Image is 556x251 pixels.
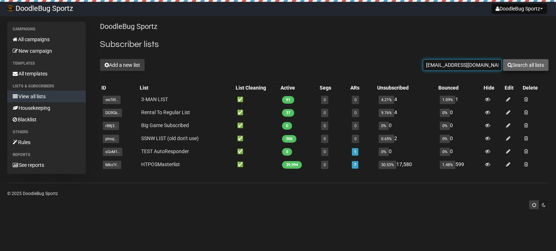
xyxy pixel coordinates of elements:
[379,96,394,104] span: 4.21%
[437,145,483,158] td: 0
[7,34,86,45] a: All campaigns
[437,83,483,93] th: Bounced: No sort applied, activate to apply an ascending sort
[440,148,450,156] span: 0%
[7,59,86,68] li: Templates
[7,45,86,57] a: New campaign
[103,122,119,130] span: r88j3..
[437,132,483,145] td: 0
[482,83,503,93] th: Hide: No sort applied, sorting is disabled
[100,83,138,93] th: ID: No sort applied, sorting is disabled
[324,150,326,154] a: 0
[440,109,450,117] span: 0%
[324,111,326,115] a: 0
[7,114,86,125] a: Blacklist
[100,38,549,51] h2: Subscriber lists
[7,25,86,34] li: Campaigns
[103,148,122,156] span: sGvM1..
[141,135,199,141] a: SSNW LIST (old don't use)
[100,59,145,71] button: Add a new list
[484,84,502,91] div: Hide
[234,158,279,171] td: ✅
[437,106,483,119] td: 0
[376,158,437,171] td: 17,580
[503,59,549,71] button: Search all lists
[318,83,349,93] th: Segs: No sort applied, activate to apply an ascending sort
[440,122,450,130] span: 0%
[324,163,326,167] a: 0
[103,161,121,169] span: Mkx1f..
[234,132,279,145] td: ✅
[234,93,279,106] td: ✅
[350,84,368,91] div: ARs
[282,109,294,117] span: 37
[7,137,86,148] a: Rules
[282,148,292,156] span: 0
[376,132,437,145] td: 2
[354,111,357,115] a: 0
[103,109,122,117] span: DG9Gb..
[103,96,121,104] span: vw7iR..
[379,148,389,156] span: 0%
[376,119,437,132] td: 0
[349,83,376,93] th: ARs: No sort applied, activate to apply an ascending sort
[379,109,394,117] span: 9.76%
[7,159,86,171] a: See reports
[282,135,296,143] span: 306
[279,83,318,93] th: Active: No sort applied, activate to apply an ascending sort
[7,190,549,198] p: © 2025 DoodleBug Sportz
[141,122,189,128] a: Big Game Subscribed
[324,124,326,128] a: 0
[7,82,86,91] li: Lists & subscribers
[7,68,86,79] a: All templates
[281,84,311,91] div: Active
[437,93,483,106] td: 1
[138,83,234,93] th: List: No sort applied, activate to apply an ascending sort
[440,96,455,104] span: 1.09%
[234,83,279,93] th: List Cleaning: No sort applied, activate to apply an ascending sort
[282,161,302,169] span: 39,994
[521,83,549,93] th: Delete: No sort applied, sorting is disabled
[234,119,279,132] td: ✅
[320,84,342,91] div: Segs
[282,122,292,130] span: 0
[354,163,356,167] a: 7
[101,84,137,91] div: ID
[234,106,279,119] td: ✅
[376,93,437,106] td: 4
[140,84,227,91] div: List
[103,135,119,143] span: ptnsj..
[437,119,483,132] td: 0
[379,135,394,143] span: 0.65%
[324,98,326,102] a: 0
[7,5,14,12] img: 55.png
[234,145,279,158] td: ✅
[437,158,483,171] td: 599
[492,4,547,14] button: DoodleBug Sportz
[141,109,190,115] a: Rental To Regular List
[505,84,520,91] div: Edit
[503,83,521,93] th: Edit: No sort applied, sorting is disabled
[7,128,86,137] li: Others
[100,22,549,31] p: DoodleBug Sportz
[377,84,429,91] div: Unsubscribed
[354,137,357,141] a: 0
[379,122,389,130] span: 0%
[7,151,86,159] li: Reports
[379,161,396,169] span: 30.53%
[440,135,450,143] span: 0%
[354,98,357,102] a: 0
[523,84,547,91] div: Delete
[354,124,357,128] a: 0
[438,84,475,91] div: Bounced
[141,148,189,154] a: TEST AutoResponder
[141,161,180,167] a: HTPOSMasterlist
[376,145,437,158] td: 0
[7,102,86,114] a: Housekeeping
[376,106,437,119] td: 4
[354,150,356,154] a: 1
[141,96,168,102] a: 3-MAN LIST
[7,91,86,102] a: View all lists
[236,84,272,91] div: List Cleaning
[282,96,294,104] span: 91
[376,83,437,93] th: Unsubscribed: No sort applied, activate to apply an ascending sort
